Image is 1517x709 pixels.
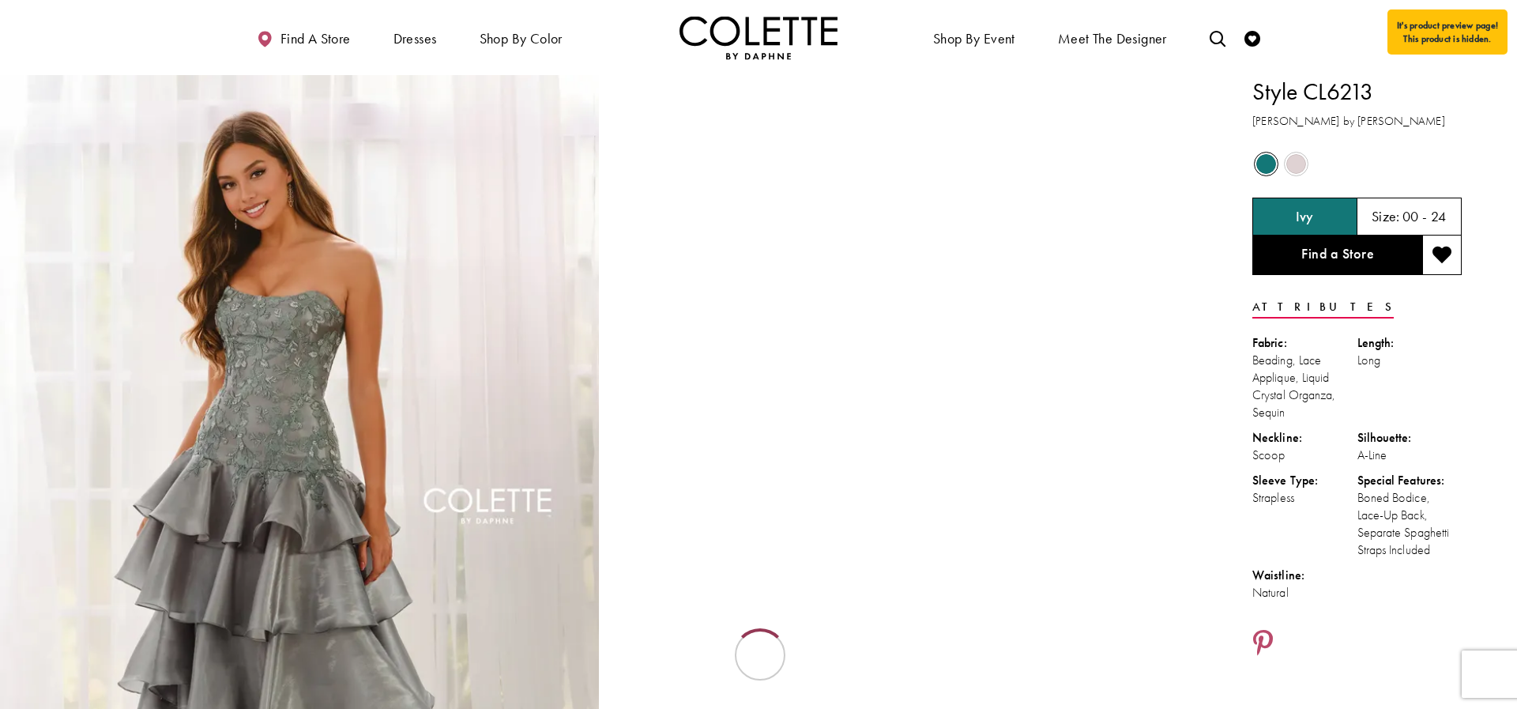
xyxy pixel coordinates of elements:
div: It's product preview page! This product is hidden. [1387,9,1508,55]
div: Natural [1252,584,1357,602]
span: Find a store [280,31,351,47]
div: Length: [1357,334,1462,352]
div: Beading, Lace Applique, Liquid Crystal Organza, Sequin [1252,352,1357,421]
div: Petal [1282,150,1310,178]
div: Special Features: [1357,472,1462,489]
span: Shop By Event [929,16,1019,59]
div: Scoop [1252,447,1357,464]
img: Colette by Daphne [679,16,838,59]
div: Neckline: [1252,429,1357,447]
a: Toggle search [1206,16,1229,59]
a: Find a store [253,16,354,59]
div: Waistline: [1252,567,1357,584]
span: Shop by color [476,16,567,59]
a: Visit Home Page [679,16,838,59]
div: Long [1357,352,1462,369]
a: Meet the designer [1054,16,1171,59]
button: Add to wishlist [1422,236,1462,275]
a: Find a Store [1252,236,1422,275]
h1: Style CL6213 [1252,75,1462,108]
a: Attributes [1252,296,1394,319]
div: Sleeve Type: [1252,472,1357,489]
video: Style CL6213 Colette by Daphne #1 autoplay loop mute video [607,75,1206,375]
div: Fabric: [1252,334,1357,352]
span: Meet the designer [1058,31,1167,47]
span: Size: [1372,207,1400,225]
div: Product color controls state depends on size chosen [1252,149,1462,179]
span: Dresses [393,31,437,47]
div: Strapless [1252,489,1357,507]
a: Share using Pinterest - Opens in new tab [1252,629,1274,659]
div: Ivy [1252,150,1280,178]
a: Check Wishlist [1240,16,1264,59]
div: Boned Bodice, Lace-Up Back, Separate Spaghetti Straps Included [1357,489,1462,559]
div: A-Line [1357,447,1462,464]
span: Shop by color [480,31,563,47]
h5: Chosen color [1296,209,1314,224]
span: Dresses [390,16,441,59]
h3: [PERSON_NAME] by [PERSON_NAME] [1252,112,1462,130]
h5: 00 - 24 [1402,209,1447,224]
div: Silhouette: [1357,429,1462,447]
span: Shop By Event [933,31,1015,47]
